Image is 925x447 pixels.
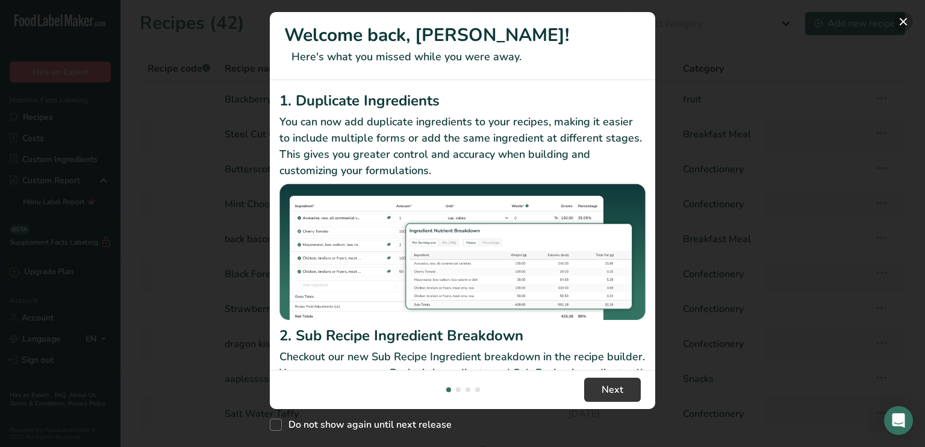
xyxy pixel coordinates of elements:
[884,406,913,435] div: Open Intercom Messenger
[602,383,623,397] span: Next
[284,22,641,49] h1: Welcome back, [PERSON_NAME]!
[279,90,646,111] h2: 1. Duplicate Ingredients
[282,419,452,431] span: Do not show again until next release
[284,49,641,65] p: Here's what you missed while you were away.
[279,349,646,398] p: Checkout our new Sub Recipe Ingredient breakdown in the recipe builder. You can now see your Reci...
[279,114,646,179] p: You can now add duplicate ingredients to your recipes, making it easier to include multiple forms...
[584,378,641,402] button: Next
[279,184,646,320] img: Duplicate Ingredients
[279,325,646,346] h2: 2. Sub Recipe Ingredient Breakdown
